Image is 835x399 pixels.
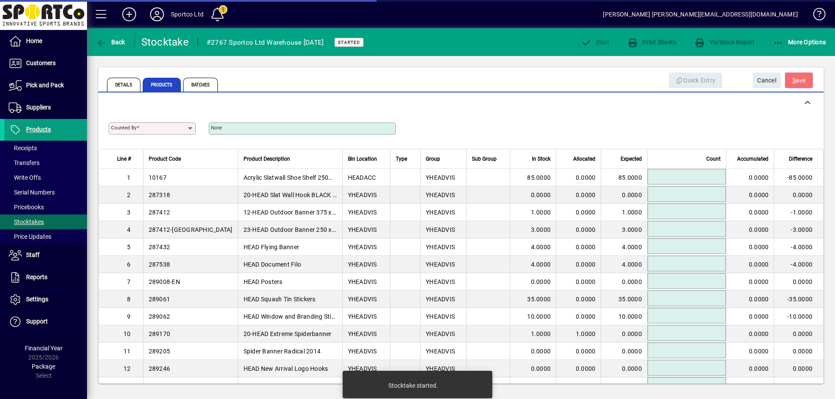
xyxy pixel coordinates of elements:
[127,174,130,181] span: 1
[773,39,826,46] span: More Options
[149,244,170,251] span: 287432
[621,154,642,164] span: Expected
[26,251,40,258] span: Staff
[143,78,181,92] span: Products
[149,226,233,233] span: 287412-[GEOGRAPHIC_DATA]
[731,173,769,182] div: 0.0000
[774,221,823,238] td: -3.0000
[426,296,455,303] span: YHEADVIS
[244,191,346,198] span: 20-HEAD Slat Wall Hook BLACK NEW
[348,244,377,251] span: YHEADVIS
[510,204,556,221] td: 1.0000
[556,343,601,360] td: 0.0000
[348,330,377,337] span: YHEADVIS
[96,39,125,46] span: Back
[731,191,769,199] div: 0.0000
[149,313,170,320] span: 289062
[556,290,601,308] td: 0.0000
[9,233,51,240] span: Price Updates
[426,209,455,216] span: YHEADVIS
[149,296,170,303] span: 289061
[731,347,769,356] div: 0.0000
[771,34,828,50] button: More Options
[4,155,87,170] a: Transfers
[731,277,769,286] div: 0.0000
[94,34,127,50] button: Back
[111,125,137,131] mat-label: Counted By
[9,204,44,211] span: Pricebooks
[4,244,87,266] a: Staff
[426,174,455,181] span: YHEADVIS
[556,186,601,204] td: 0.0000
[244,174,420,181] span: Acrylic Slatwall Shoe Shelf 250mm x 100mm with label window.
[4,289,87,310] a: Settings
[731,364,769,373] div: 0.0000
[510,169,556,186] td: 85.0000
[603,7,798,21] div: [PERSON_NAME] [PERSON_NAME][EMAIL_ADDRESS][DOMAIN_NAME]
[124,348,131,355] span: 11
[115,7,143,22] button: Add
[753,73,781,88] button: Cancel
[338,40,360,45] span: Started
[556,360,601,377] td: 0.0000
[731,208,769,217] div: 0.0000
[26,37,42,44] span: Home
[556,221,601,238] td: 0.0000
[807,2,824,30] a: Knowledge Base
[622,209,642,216] span: 1.0000
[127,209,130,216] span: 3
[348,261,377,268] span: YHEADVIS
[472,154,497,164] span: Sub Group
[26,126,51,133] span: Products
[622,278,642,285] span: 0.0000
[757,73,776,88] span: Cancel
[244,330,332,337] span: 20-HEAD Extreme Spiderbanner
[26,59,56,66] span: Customers
[348,313,377,320] span: YHEADVIS
[622,330,642,337] span: 0.0000
[396,154,415,164] div: Type
[127,191,130,198] span: 2
[731,330,769,338] div: 0.0000
[124,365,131,372] span: 12
[774,290,823,308] td: -35.0000
[774,377,823,395] td: -1.0000
[426,154,440,164] span: Group
[4,170,87,185] a: Write Offs
[426,226,455,233] span: YHEADVIS
[556,308,601,325] td: 0.0000
[774,204,823,221] td: -1.0000
[110,154,139,164] div: Line #
[149,191,170,198] span: 287318
[26,296,48,303] span: Settings
[244,209,353,216] span: 12-HEAD Outdoor Banner 375 x 120cm
[348,191,377,198] span: YHEADVIS
[4,185,87,200] a: Serial Numbers
[9,218,44,225] span: Stocktakes
[143,7,171,22] button: Profile
[149,154,233,164] div: Product Code
[348,348,377,355] span: YHEADVIS
[124,330,131,337] span: 10
[426,261,455,268] span: YHEADVIS
[127,313,130,320] span: 9
[426,154,461,164] div: Group
[774,256,823,273] td: -4.0000
[706,154,721,164] span: Count
[556,238,601,256] td: 0.0000
[127,278,130,285] span: 7
[774,273,823,290] td: 0.0000
[774,325,823,343] td: 0.0000
[388,381,438,390] div: Stocktake started.
[510,238,556,256] td: 4.0000
[4,267,87,288] a: Reports
[426,244,455,251] span: YHEADVIS
[26,82,64,89] span: Pick and Pack
[348,154,377,164] span: Bin Location
[348,296,377,303] span: YHEADVIS
[149,154,181,164] span: Product Code
[117,154,131,164] span: Line #
[731,382,769,390] div: 0.0000
[9,159,40,166] span: Transfers
[556,273,601,290] td: 0.0000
